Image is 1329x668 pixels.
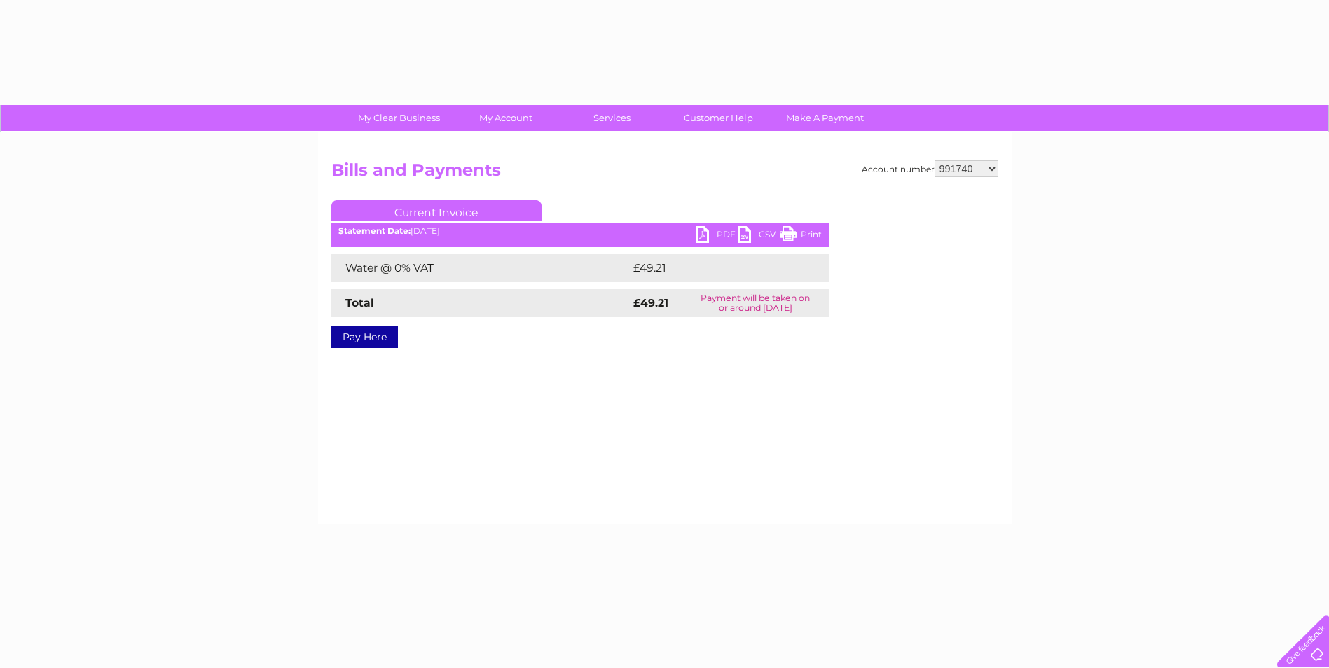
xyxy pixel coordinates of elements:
[862,160,998,177] div: Account number
[331,326,398,348] a: Pay Here
[345,296,374,309] strong: Total
[767,105,883,131] a: Make A Payment
[554,105,670,131] a: Services
[341,105,457,131] a: My Clear Business
[661,105,776,131] a: Customer Help
[630,254,799,282] td: £49.21
[331,254,630,282] td: Water @ 0% VAT
[331,200,542,221] a: Current Invoice
[331,160,998,187] h2: Bills and Payments
[633,296,668,309] strong: £49.21
[780,226,822,246] a: Print
[338,225,411,236] b: Statement Date:
[331,226,829,236] div: [DATE]
[448,105,563,131] a: My Account
[696,226,738,246] a: PDF
[682,289,829,317] td: Payment will be taken on or around [DATE]
[738,226,780,246] a: CSV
